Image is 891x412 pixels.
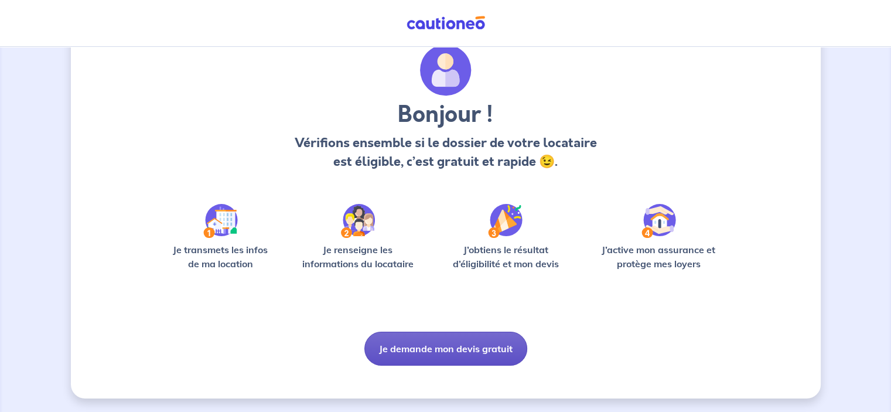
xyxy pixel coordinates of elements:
p: Je transmets les infos de ma location [165,243,276,271]
img: /static/bfff1cf634d835d9112899e6a3df1a5d/Step-4.svg [641,204,676,238]
img: /static/c0a346edaed446bb123850d2d04ad552/Step-2.svg [341,204,375,238]
h3: Bonjour ! [291,101,600,129]
img: /static/90a569abe86eec82015bcaae536bd8e6/Step-1.svg [203,204,238,238]
img: archivate [420,45,472,96]
img: Cautioneo [402,16,490,30]
p: J’obtiens le résultat d’éligibilité et mon devis [439,243,572,271]
p: J’active mon assurance et protège mes loyers [590,243,727,271]
button: Je demande mon devis gratuit [364,332,527,366]
p: Je renseigne les informations du locataire [295,243,421,271]
img: /static/f3e743aab9439237c3e2196e4328bba9/Step-3.svg [488,204,523,238]
p: Vérifions ensemble si le dossier de votre locataire est éligible, c’est gratuit et rapide 😉. [291,134,600,171]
